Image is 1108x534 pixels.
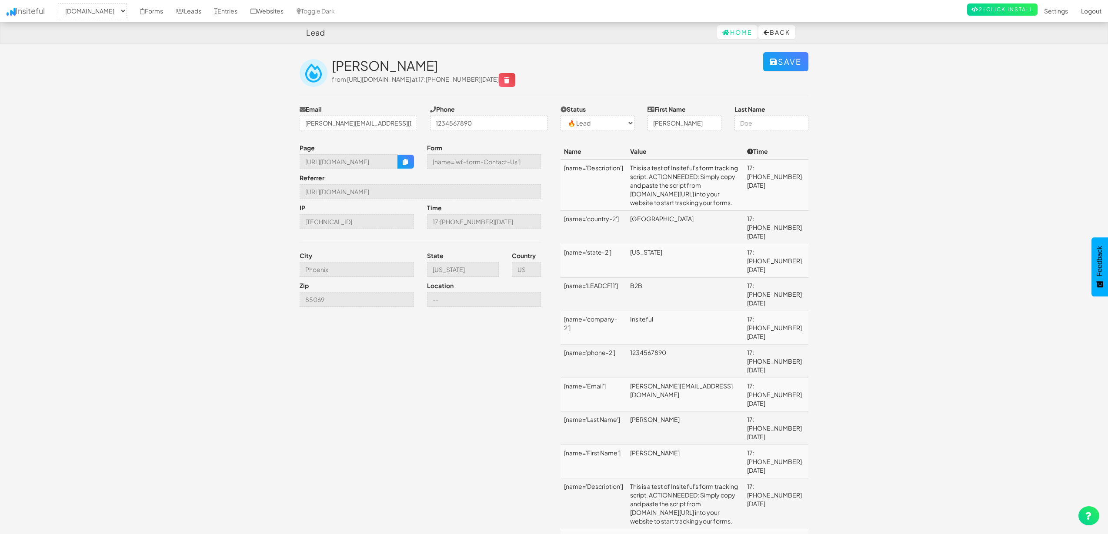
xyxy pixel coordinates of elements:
[427,262,499,277] input: --
[561,411,627,445] td: [name='Last Name']
[744,278,808,311] td: 17:[PHONE_NUMBER][DATE]
[427,154,541,169] input: --
[744,244,808,278] td: 17:[PHONE_NUMBER][DATE]
[744,211,808,244] td: 17:[PHONE_NUMBER][DATE]
[744,143,808,159] th: Time
[627,278,744,311] td: B2B
[627,143,744,159] th: Value
[430,105,455,113] label: Phone
[627,311,744,345] td: Insiteful
[744,345,808,378] td: 17:[PHONE_NUMBER][DATE]
[627,211,744,244] td: [GEOGRAPHIC_DATA]
[561,311,627,345] td: [name='company-2']
[744,445,808,478] td: 17:[PHONE_NUMBER][DATE]
[1091,237,1108,296] button: Feedback - Show survey
[647,105,686,113] label: First Name
[300,292,414,307] input: --
[627,445,744,478] td: [PERSON_NAME]
[647,116,721,130] input: John
[561,445,627,478] td: [name='First Name']
[300,173,324,182] label: Referrer
[734,116,808,130] input: Doe
[300,262,414,277] input: --
[427,292,541,307] input: --
[512,251,536,260] label: Country
[427,251,444,260] label: State
[627,478,744,529] td: This is a test of Insiteful's form tracking script. ACTION NEEDED: Simply copy and paste the scri...
[427,143,442,152] label: Form
[744,159,808,211] td: 17:[PHONE_NUMBER][DATE]
[561,211,627,244] td: [name='country-2']
[561,478,627,529] td: [name='Description']
[427,281,454,290] label: Location
[967,3,1038,16] a: 2-Click Install
[306,28,325,37] h4: Lead
[300,59,327,87] img: insiteful-lead.png
[300,203,305,212] label: IP
[427,214,541,229] input: --
[300,116,417,130] input: j@doe.com
[561,143,627,159] th: Name
[561,105,586,113] label: Status
[332,75,515,83] span: from [URL][DOMAIN_NAME] at 17:[PHONE_NUMBER][DATE]
[734,105,765,113] label: Last Name
[300,184,541,199] input: --
[627,345,744,378] td: 1234567890
[627,244,744,278] td: [US_STATE]
[7,8,16,16] img: icon.png
[744,478,808,529] td: 17:[PHONE_NUMBER][DATE]
[627,159,744,211] td: This is a test of Insiteful's form tracking script. ACTION NEEDED: Simply copy and paste the scri...
[300,214,414,229] input: --
[300,143,315,152] label: Page
[561,345,627,378] td: [name='phone-2']
[717,25,758,39] a: Home
[744,311,808,345] td: 17:[PHONE_NUMBER][DATE]
[561,378,627,411] td: [name='Email']
[300,105,322,113] label: Email
[427,203,442,212] label: Time
[512,262,541,277] input: --
[744,411,808,445] td: 17:[PHONE_NUMBER][DATE]
[627,411,744,445] td: [PERSON_NAME]
[300,251,312,260] label: City
[561,159,627,211] td: [name='Description']
[627,378,744,411] td: [PERSON_NAME][EMAIL_ADDRESS][DOMAIN_NAME]
[561,244,627,278] td: [name='state-2']
[300,281,309,290] label: Zip
[744,378,808,411] td: 17:[PHONE_NUMBER][DATE]
[300,154,398,169] input: --
[1096,246,1104,276] span: Feedback
[332,59,763,73] h2: [PERSON_NAME]
[561,278,627,311] td: [name='LEADCF11']
[763,52,808,71] button: Save
[758,25,795,39] button: Back
[430,116,547,130] input: (123)-456-7890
